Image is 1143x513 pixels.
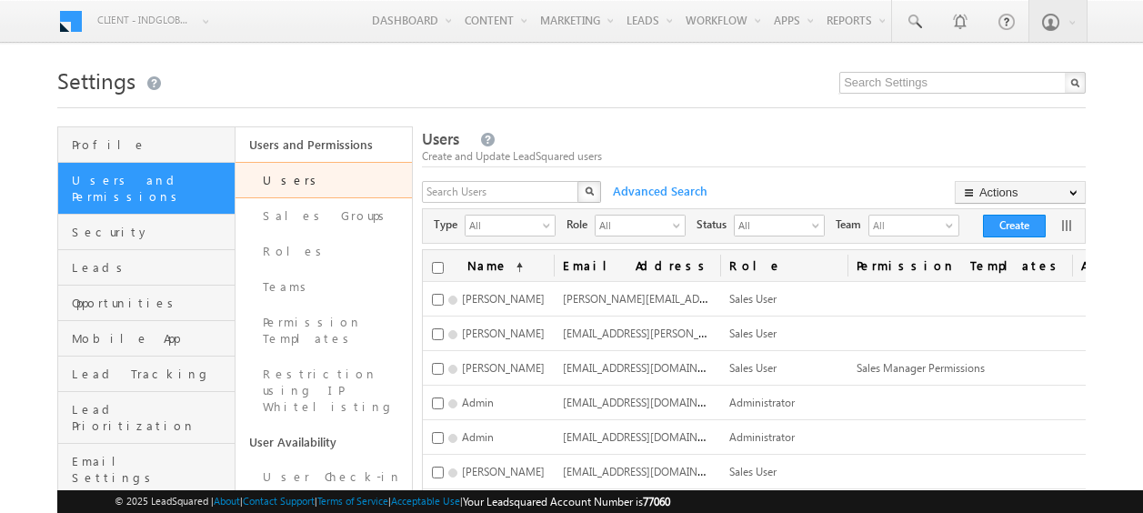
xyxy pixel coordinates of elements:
[422,128,459,149] span: Users
[422,148,1086,165] div: Create and Update LeadSquared users
[462,430,494,444] span: Admin
[643,495,670,508] span: 77060
[729,465,777,478] span: Sales User
[955,181,1086,204] button: Actions
[729,430,795,444] span: Administrator
[563,290,819,306] span: [PERSON_NAME][EMAIL_ADDRESS][DOMAIN_NAME]
[58,392,235,444] a: Lead Prioritization
[566,216,595,233] span: Role
[466,216,540,234] span: All
[236,459,413,495] a: User Check-in
[72,453,230,486] span: Email Settings
[729,327,777,340] span: Sales User
[847,250,1072,281] span: Permission Templates
[58,321,235,357] a: Mobile App
[58,215,235,250] a: Security
[604,183,713,199] span: Advanced Search
[869,216,942,236] span: All
[236,162,413,198] a: Users
[839,72,1086,94] input: Search Settings
[563,463,737,478] span: [EMAIL_ADDRESS][DOMAIN_NAME]
[462,396,494,409] span: Admin
[236,127,413,162] a: Users and Permissions
[673,220,687,230] span: select
[115,493,670,510] span: © 2025 LeadSquared | | | | |
[391,495,460,507] a: Acceptable Use
[434,216,465,233] span: Type
[72,401,230,434] span: Lead Prioritization
[236,305,413,357] a: Permission Templates
[857,361,985,375] span: Sales Manager Permissions
[983,215,1046,237] button: Create
[585,186,594,196] img: Search
[458,250,532,281] a: Name
[72,295,230,311] span: Opportunities
[720,250,847,281] a: Role
[563,394,737,409] span: [EMAIL_ADDRESS][DOMAIN_NAME]
[462,327,545,340] span: [PERSON_NAME]
[58,127,235,163] a: Profile
[58,286,235,321] a: Opportunities
[72,259,230,276] span: Leads
[72,330,230,347] span: Mobile App
[812,220,827,230] span: select
[563,359,737,375] span: [EMAIL_ADDRESS][DOMAIN_NAME]
[57,65,135,95] span: Settings
[243,495,315,507] a: Contact Support
[58,444,235,496] a: Email Settings
[729,361,777,375] span: Sales User
[422,181,580,203] input: Search Users
[563,428,737,444] span: [EMAIL_ADDRESS][DOMAIN_NAME]
[508,260,523,275] span: (sorted ascending)
[735,216,809,234] span: All
[58,250,235,286] a: Leads
[236,234,413,269] a: Roles
[236,425,413,459] a: User Availability
[554,250,720,281] a: Email Address
[72,172,230,205] span: Users and Permissions
[563,325,819,340] span: [EMAIL_ADDRESS][PERSON_NAME][DOMAIN_NAME]
[729,396,795,409] span: Administrator
[72,224,230,240] span: Security
[462,361,545,375] span: [PERSON_NAME]
[462,465,545,478] span: [PERSON_NAME]
[214,495,240,507] a: About
[543,220,557,230] span: select
[236,198,413,234] a: Sales Groups
[836,216,868,233] span: Team
[463,495,670,508] span: Your Leadsquared Account Number is
[72,366,230,382] span: Lead Tracking
[72,136,230,153] span: Profile
[317,495,388,507] a: Terms of Service
[58,357,235,392] a: Lead Tracking
[697,216,734,233] span: Status
[236,269,413,305] a: Teams
[97,11,193,29] span: Client - indglobal1 (77060)
[236,357,413,425] a: Restriction using IP Whitelisting
[58,163,235,215] a: Users and Permissions
[596,216,670,234] span: All
[729,292,777,306] span: Sales User
[462,292,545,306] span: [PERSON_NAME]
